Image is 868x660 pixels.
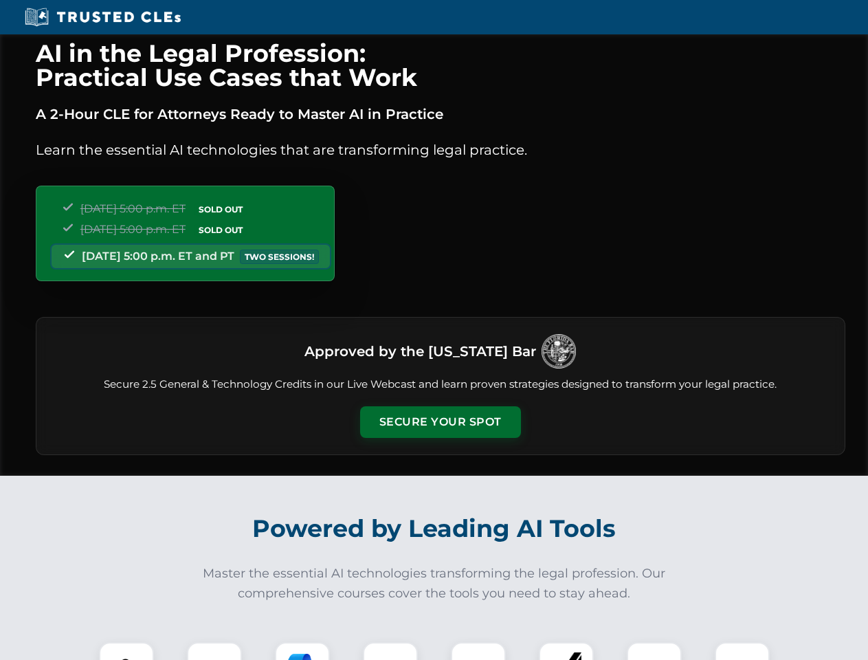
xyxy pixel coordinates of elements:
p: Secure 2.5 General & Technology Credits in our Live Webcast and learn proven strategies designed ... [53,377,828,393]
span: SOLD OUT [194,202,247,217]
span: [DATE] 5:00 p.m. ET [80,202,186,215]
span: [DATE] 5:00 p.m. ET [80,223,186,236]
img: Logo [542,334,576,368]
h3: Approved by the [US_STATE] Bar [304,339,536,364]
h2: Powered by Leading AI Tools [54,505,815,553]
p: A 2-Hour CLE for Attorneys Ready to Master AI in Practice [36,103,845,125]
p: Master the essential AI technologies transforming the legal profession. Our comprehensive courses... [194,564,675,604]
span: SOLD OUT [194,223,247,237]
p: Learn the essential AI technologies that are transforming legal practice. [36,139,845,161]
img: Trusted CLEs [21,7,185,27]
h1: AI in the Legal Profession: Practical Use Cases that Work [36,41,845,89]
button: Secure Your Spot [360,406,521,438]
